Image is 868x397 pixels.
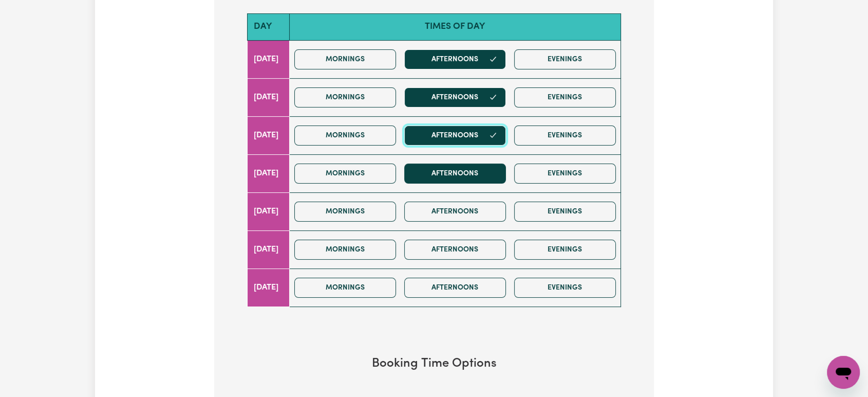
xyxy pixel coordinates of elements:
button: Afternoons [404,240,506,260]
button: Evenings [514,49,616,69]
button: Mornings [294,164,396,184]
th: Day [248,14,290,40]
button: Mornings [294,87,396,107]
h3: Booking Time Options [247,356,621,371]
th: Times of day [289,14,620,40]
td: [DATE] [248,78,290,116]
td: [DATE] [248,40,290,78]
button: Evenings [514,278,616,298]
td: [DATE] [248,268,290,306]
td: [DATE] [248,230,290,268]
button: Afternoons [404,125,506,146]
button: Evenings [514,240,616,260]
button: Evenings [514,164,616,184]
button: Mornings [294,240,396,260]
button: Evenings [514,125,616,146]
td: [DATE] [248,116,290,154]
button: Afternoons [404,278,506,298]
button: Evenings [514,202,616,222]
iframe: Button to launch messaging window [827,356,860,389]
button: Afternoons [404,49,506,69]
button: Afternoons [404,164,506,184]
td: [DATE] [248,192,290,230]
button: Mornings [294,49,396,69]
button: Afternoons [404,87,506,107]
button: Mornings [294,202,396,222]
button: Evenings [514,87,616,107]
button: Mornings [294,125,396,146]
button: Afternoons [404,202,506,222]
button: Mornings [294,278,396,298]
td: [DATE] [248,154,290,192]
